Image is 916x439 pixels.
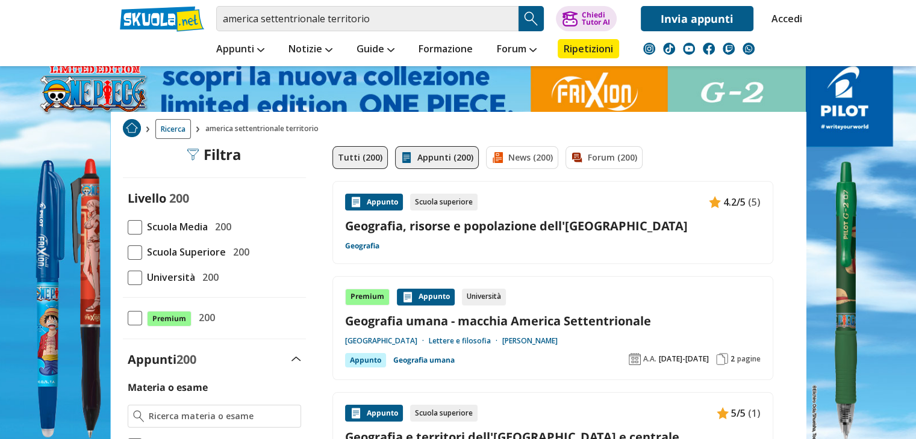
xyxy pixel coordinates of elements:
[142,269,195,285] span: Università
[723,194,746,210] span: 4.2/5
[663,43,675,55] img: tiktok
[643,43,655,55] img: instagram
[142,219,208,235] span: Scuola Media
[709,196,721,208] img: Appunti contenuto
[716,353,728,365] img: Pagine
[393,353,455,367] a: Geografia umana
[169,190,189,206] span: 200
[683,43,695,55] img: youtube
[345,218,761,234] a: Geografia, risorse e popolazione dell'[GEOGRAPHIC_DATA]
[731,405,746,421] span: 5/5
[519,6,544,31] button: Search Button
[345,353,386,367] div: Appunto
[462,289,506,305] div: Università
[410,194,478,210] div: Scuola superiore
[703,43,715,55] img: facebook
[629,353,641,365] img: Anno accademico
[187,146,241,163] div: Filtra
[345,313,761,329] a: Geografia umana - macchia America Settentrionale
[332,146,388,169] a: Tutti (200)
[354,39,397,61] a: Guide
[345,336,429,346] a: [GEOGRAPHIC_DATA]
[397,289,455,305] div: Appunto
[737,354,761,364] span: pagine
[522,10,540,28] img: Cerca appunti, riassunti o versioni
[123,119,141,139] a: Home
[748,405,761,421] span: (1)
[345,194,403,210] div: Appunto
[395,146,479,169] a: Appunti (200)
[556,6,617,31] button: ChiediTutor AI
[400,152,413,164] img: Appunti filtro contenuto attivo
[743,43,755,55] img: WhatsApp
[748,194,761,210] span: (5)
[345,241,379,251] a: Geografia
[494,39,540,61] a: Forum
[285,39,335,61] a: Notizie
[176,351,196,367] span: 200
[723,43,735,55] img: twitch
[416,39,476,61] a: Formazione
[155,119,191,139] a: Ricerca
[410,405,478,422] div: Scuola superiore
[128,190,166,206] label: Livello
[198,269,219,285] span: 200
[350,196,362,208] img: Appunti contenuto
[491,152,503,164] img: News filtro contenuto
[147,311,192,327] span: Premium
[641,6,753,31] a: Invia appunti
[133,410,145,422] img: Ricerca materia o esame
[558,39,619,58] a: Ripetizioni
[717,407,729,419] img: Appunti contenuto
[571,152,583,164] img: Forum filtro contenuto
[659,354,709,364] span: [DATE]-[DATE]
[731,354,735,364] span: 2
[581,11,609,26] div: Chiedi Tutor AI
[771,6,797,31] a: Accedi
[350,407,362,419] img: Appunti contenuto
[345,289,390,305] div: Premium
[194,310,215,325] span: 200
[486,146,558,169] a: News (200)
[123,119,141,137] img: Home
[565,146,643,169] a: Forum (200)
[643,354,656,364] span: A.A.
[210,219,231,235] span: 200
[142,244,226,260] span: Scuola Superiore
[128,351,196,367] label: Appunti
[128,381,208,394] label: Materia o esame
[402,291,414,303] img: Appunti contenuto
[502,336,558,346] a: [PERSON_NAME]
[228,244,249,260] span: 200
[213,39,267,61] a: Appunti
[429,336,502,346] a: Lettere e filosofia
[149,410,295,422] input: Ricerca materia o esame
[187,149,199,161] img: Filtra filtri mobile
[216,6,519,31] input: Cerca appunti, riassunti o versioni
[205,119,323,139] span: america settentrionale territorio
[291,357,301,361] img: Apri e chiudi sezione
[345,405,403,422] div: Appunto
